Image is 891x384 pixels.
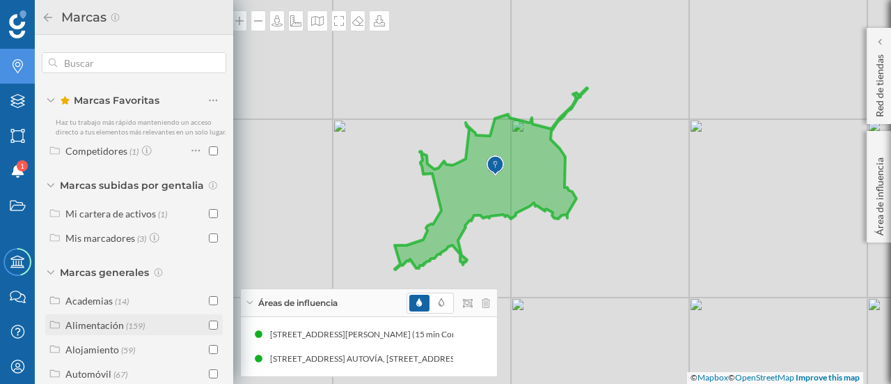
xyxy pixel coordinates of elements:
[735,372,794,383] a: OpenStreetMap
[65,145,127,157] div: Competidores
[687,372,863,384] div: © ©
[270,328,501,341] div: [STREET_ADDRESS][PERSON_NAME] (15 min Conduciendo)
[137,232,146,244] span: (3)
[20,159,24,173] span: 1
[56,118,226,136] span: Haz tu trabajo más rápido manteniendo un acceso directo a tus elementos más relevantes en un solo...
[126,319,145,331] span: (159)
[240,352,522,366] div: [STREET_ADDRESS] AUTOVÍA, [STREET_ADDRESS] (15 min Conduciendo)
[14,10,134,22] span: Assistència tècnica
[65,368,111,380] div: Automóvil
[873,152,887,236] p: Área de influencia
[873,49,887,117] p: Red de tiendas
[129,145,139,157] span: (1)
[65,232,135,244] div: Mis marcadores
[158,208,167,220] span: (1)
[60,93,159,107] span: Marcas Favoritas
[697,372,728,383] a: Mapbox
[60,178,204,192] span: Marcas subidas por gentalia
[487,152,504,180] img: Marker
[9,10,26,38] img: Geoblink Logo
[258,297,338,309] span: Áreas de influencia
[65,295,113,307] div: Academias
[65,344,119,355] div: Alojamiento
[121,344,135,355] span: (59)
[54,6,110,29] h2: Marcas
[115,295,129,307] span: (14)
[113,368,127,380] span: (67)
[796,372,860,383] a: Improve this map
[65,319,124,331] div: Alimentación
[65,208,156,220] div: Mi cartera de activos
[60,266,149,279] span: Marcas generales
